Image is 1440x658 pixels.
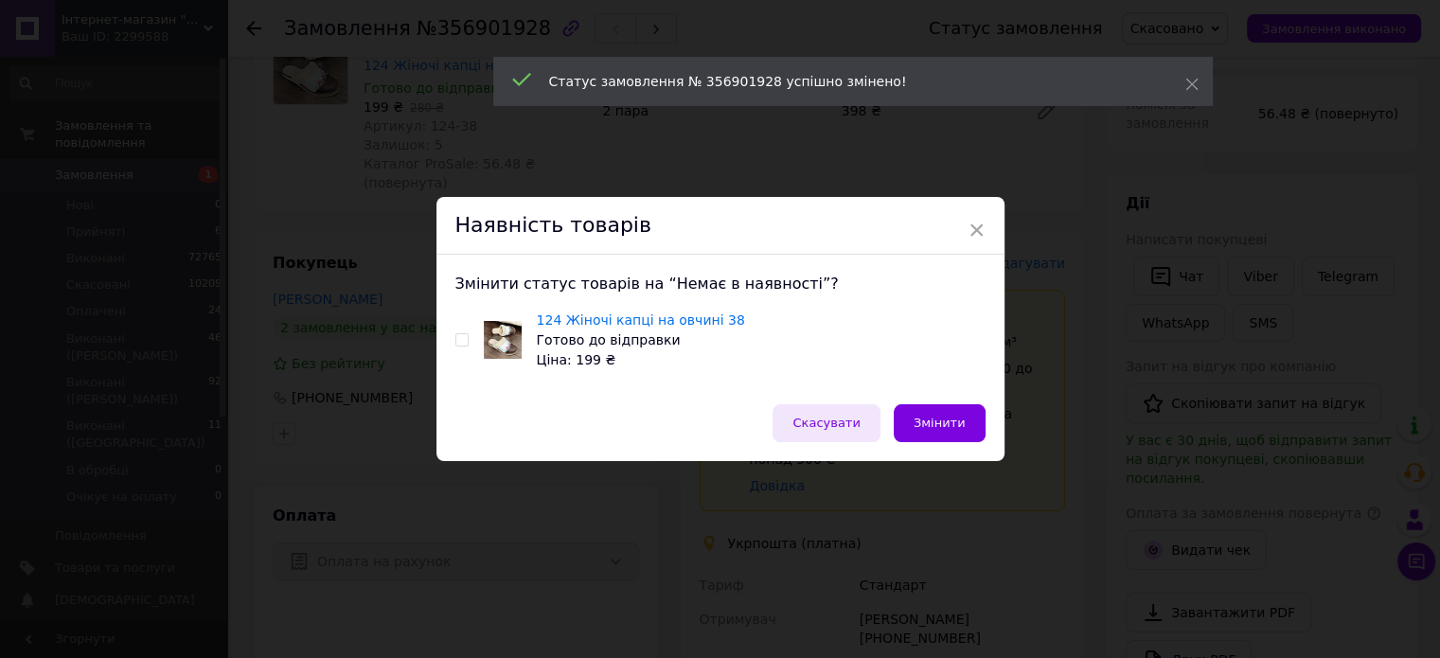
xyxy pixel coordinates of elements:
a: 124 Жіночі капці на овчині 38 [537,312,745,328]
div: Наявність товарів [436,197,1004,255]
span: × [969,214,986,246]
div: Змінити статус товарів на “Немає в наявності”? [455,274,986,294]
button: Змінити [894,404,986,442]
div: Статус замовлення № 356901928 успішно змінено! [549,72,1138,91]
div: Готово до відправки [537,330,745,350]
div: Ціна: 199 ₴ [537,350,745,370]
button: Скасувати [773,404,880,442]
span: Змінити [914,416,966,430]
span: Скасувати [792,416,860,430]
